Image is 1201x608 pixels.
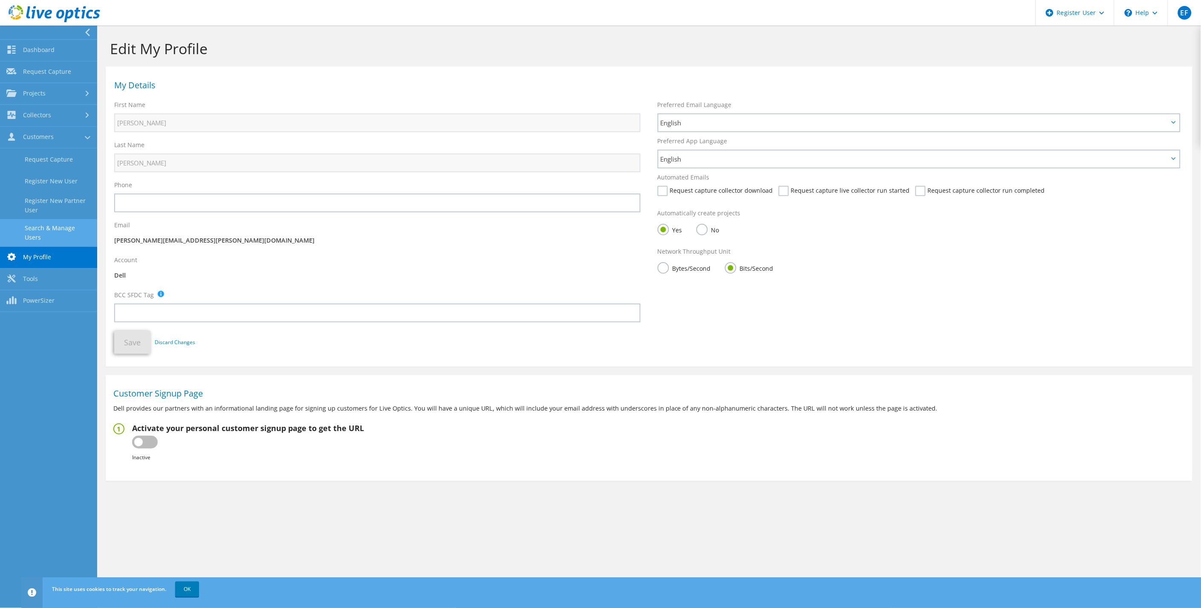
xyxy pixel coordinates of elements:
[114,331,150,354] button: Save
[658,262,711,273] label: Bytes/Second
[114,236,641,245] p: [PERSON_NAME][EMAIL_ADDRESS][PERSON_NAME][DOMAIN_NAME]
[658,173,710,182] label: Automated Emails
[696,224,719,235] label: No
[658,247,731,256] label: Network Throughput Unit
[110,40,1184,58] h1: Edit My Profile
[1125,9,1132,17] svg: \n
[658,224,682,235] label: Yes
[113,404,1185,413] p: Dell provides our partners with an informational landing page for signing up customers for Live O...
[175,582,199,597] a: OK
[915,186,1045,196] label: Request capture collector run completed
[132,454,150,461] b: Inactive
[114,141,144,149] label: Last Name
[661,154,1169,164] span: English
[113,389,1181,398] h1: Customer Signup Page
[725,262,774,273] label: Bits/Second
[114,291,154,299] label: BCC SFDC Tag
[1178,6,1192,20] span: EF
[658,186,773,196] label: Request capture collector download
[661,118,1169,128] span: English
[658,137,728,145] label: Preferred App Language
[658,209,741,217] label: Automatically create projects
[132,423,364,433] h2: Activate your personal customer signup page to get the URL
[779,186,910,196] label: Request capture live collector run started
[658,101,732,109] label: Preferred Email Language
[114,181,132,189] label: Phone
[155,338,195,347] a: Discard Changes
[114,256,137,264] label: Account
[52,585,166,593] span: This site uses cookies to track your navigation.
[114,81,1180,90] h1: My Details
[114,101,145,109] label: First Name
[114,271,641,280] p: Dell
[114,221,130,229] label: Email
